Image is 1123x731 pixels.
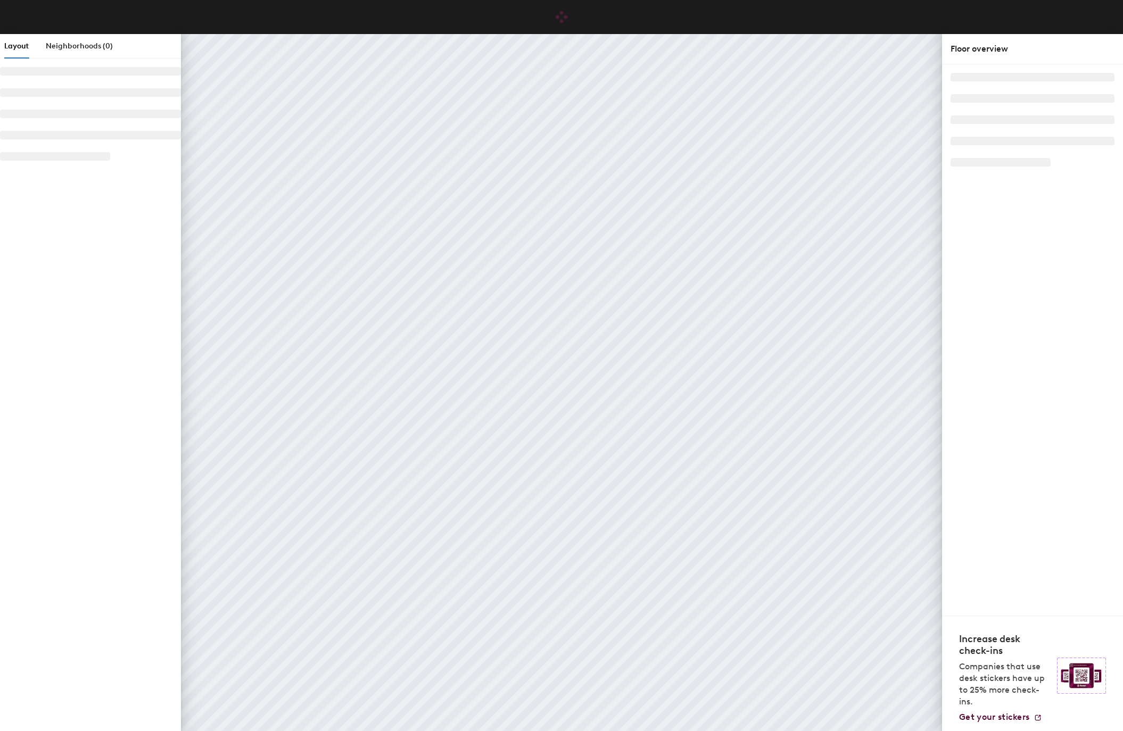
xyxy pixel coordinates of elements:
[4,41,29,51] span: Layout
[959,633,1051,657] h4: Increase desk check-ins
[959,661,1051,708] p: Companies that use desk stickers have up to 25% more check-ins.
[959,712,1029,722] span: Get your stickers
[46,41,113,51] span: Neighborhoods (0)
[959,712,1042,722] a: Get your stickers
[951,43,1114,55] div: Floor overview
[1057,658,1106,694] img: Sticker logo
